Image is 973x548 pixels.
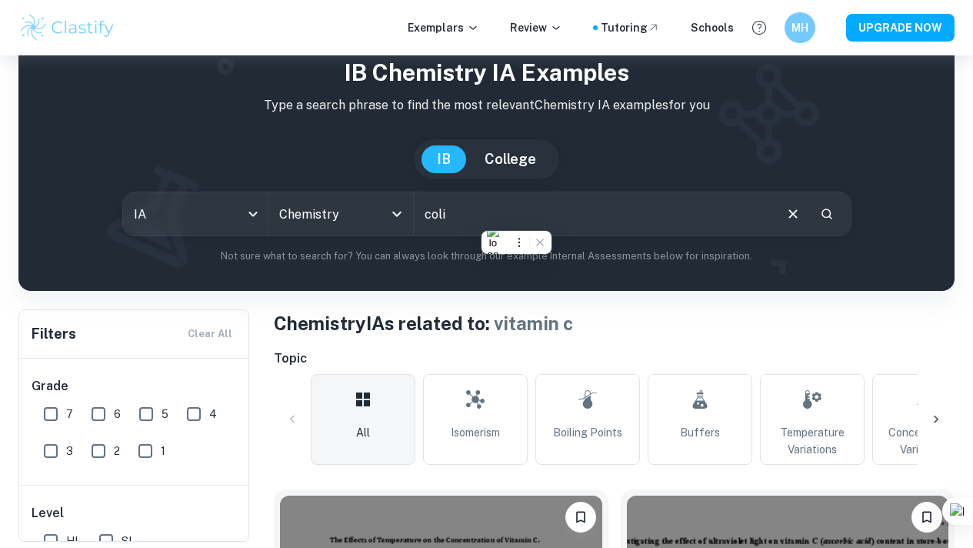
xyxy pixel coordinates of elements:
h6: Filters [32,323,76,345]
button: MH [785,12,815,43]
span: 7 [66,406,73,423]
span: 4 [209,406,217,423]
h1: IB Chemistry IA examples [31,55,942,90]
a: Tutoring [601,19,660,36]
h6: Grade [32,377,238,396]
button: Search [814,201,840,227]
div: IA [123,192,268,236]
span: 2 [114,443,120,459]
a: Schools [691,19,734,36]
button: UPGRADE NOW [846,14,955,42]
span: Concentration Variations [879,424,970,458]
span: 5 [162,406,168,423]
button: Bookmark [565,502,596,533]
p: Exemplars [408,19,479,36]
span: 3 [66,443,73,459]
button: Help and Feedback [746,15,772,41]
h6: Level [32,504,238,523]
span: All [356,424,370,441]
p: Not sure what to search for? You can always look through our example Internal Assessments below f... [31,249,942,264]
span: Temperature Variations [767,424,858,458]
button: IB [422,145,466,173]
input: E.g. enthalpy of combustion, Winkler method, phosphate and temperature... [414,192,772,236]
p: Type a search phrase to find the most relevant Chemistry IA examples for you [31,96,942,115]
button: Clear [778,199,808,229]
h6: MH [791,19,809,36]
h6: Topic [274,349,955,368]
img: Clastify logo [18,12,116,43]
h1: Chemistry IAs related to: [274,309,955,337]
button: Bookmark [911,502,942,533]
button: College [469,145,551,173]
span: Isomerism [451,424,500,441]
span: Boiling Points [553,424,622,441]
span: vitamin c [494,312,573,334]
span: 1 [161,443,165,459]
span: Buffers [680,424,720,441]
span: 6 [114,406,121,423]
button: Open [386,203,408,225]
p: Review [510,19,562,36]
